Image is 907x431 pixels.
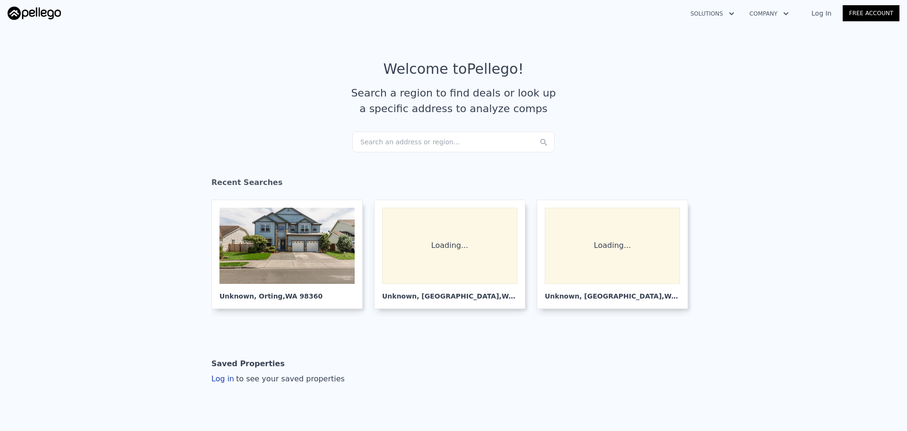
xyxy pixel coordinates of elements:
[8,7,61,20] img: Pellego
[843,5,899,21] a: Free Account
[374,200,533,309] a: Loading... Unknown, [GEOGRAPHIC_DATA],WA 98374
[211,169,696,200] div: Recent Searches
[219,284,355,301] div: Unknown , Orting
[348,85,559,116] div: Search a region to find deals or look up a specific address to analyze comps
[352,132,555,152] div: Search an address or region...
[211,200,370,309] a: Unknown, Orting,WA 98360
[234,374,345,383] span: to see your saved properties
[382,208,517,284] div: Loading...
[662,292,702,300] span: , WA 98374
[499,292,539,300] span: , WA 98374
[545,208,680,284] div: Loading...
[742,5,796,22] button: Company
[800,9,843,18] a: Log In
[683,5,742,22] button: Solutions
[384,61,524,78] div: Welcome to Pellego !
[545,284,680,301] div: Unknown , [GEOGRAPHIC_DATA]
[211,354,285,373] div: Saved Properties
[283,292,323,300] span: , WA 98360
[382,284,517,301] div: Unknown , [GEOGRAPHIC_DATA]
[211,373,345,385] div: Log in
[537,200,696,309] a: Loading... Unknown, [GEOGRAPHIC_DATA],WA 98374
